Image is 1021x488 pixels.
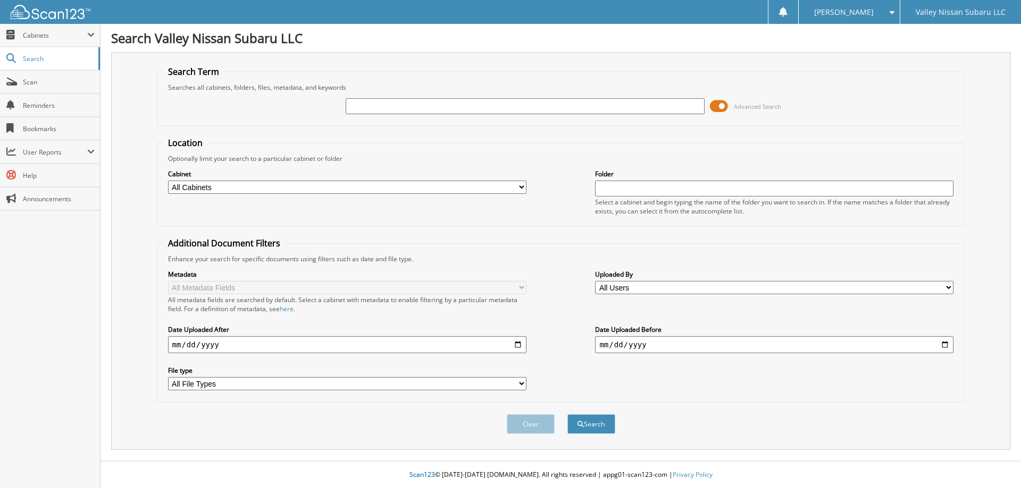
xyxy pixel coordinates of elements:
[23,54,93,63] span: Search
[168,270,526,279] label: Metadata
[567,414,615,434] button: Search
[409,470,435,479] span: Scan123
[168,366,526,375] label: File type
[168,169,526,178] label: Cabinet
[595,169,953,178] label: Folder
[163,66,224,78] legend: Search Term
[23,124,95,133] span: Bookmarks
[23,101,95,110] span: Reminders
[163,83,959,92] div: Searches all cabinets, folders, files, metadata, and keywords
[163,137,208,149] legend: Location
[595,270,953,279] label: Uploaded By
[595,198,953,216] div: Select a cabinet and begin typing the name of the folder you want to search in. If the name match...
[23,148,87,157] span: User Reports
[734,102,781,110] span: Advanced Search
[280,304,294,313] a: here
[23,194,95,203] span: Announcements
[595,336,953,353] input: end
[111,29,1010,47] h1: Search Valley Nissan Subaru LLC
[673,470,713,479] a: Privacy Policy
[168,325,526,334] label: Date Uploaded After
[163,154,959,163] div: Optionally limit your search to a particular cabinet or folder
[23,171,95,180] span: Help
[814,9,874,15] span: [PERSON_NAME]
[163,254,959,263] div: Enhance your search for specific documents using filters such as date and file type.
[595,325,953,334] label: Date Uploaded Before
[168,336,526,353] input: start
[507,414,555,434] button: Clear
[168,295,526,313] div: All metadata fields are searched by default. Select a cabinet with metadata to enable filtering b...
[23,78,95,87] span: Scan
[11,5,90,19] img: scan123-logo-white.svg
[23,31,87,40] span: Cabinets
[101,462,1021,488] div: © [DATE]-[DATE] [DOMAIN_NAME]. All rights reserved | appg01-scan123-com |
[968,437,1021,488] iframe: Chat Widget
[916,9,1006,15] span: Valley Nissan Subaru LLC
[163,237,286,249] legend: Additional Document Filters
